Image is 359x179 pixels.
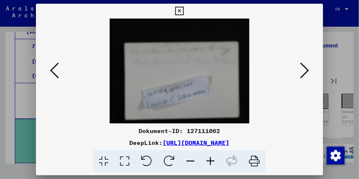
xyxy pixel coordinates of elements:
[326,146,344,164] div: Ändra samtycke
[163,139,230,146] a: [URL][DOMAIN_NAME]
[61,19,298,123] img: 001.jpg
[139,127,220,135] font: Dokument-ID: 127111062
[327,147,345,165] img: Ändra samtycke
[130,139,163,146] font: DeepLink:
